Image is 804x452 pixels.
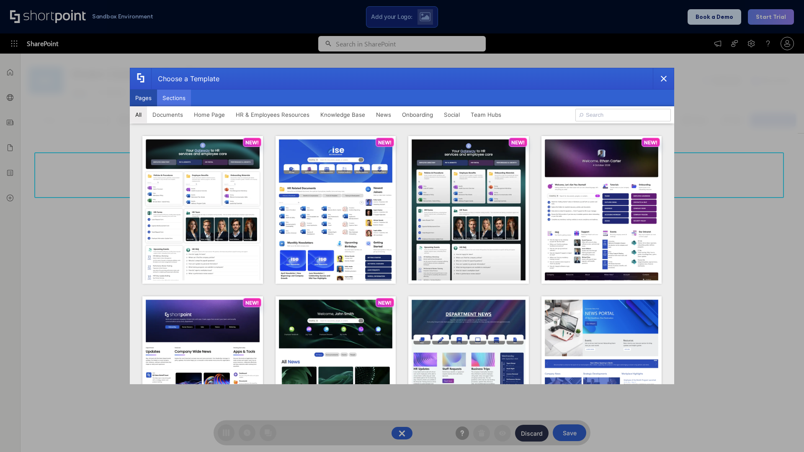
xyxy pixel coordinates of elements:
button: HR & Employees Resources [230,106,315,123]
p: NEW! [644,139,657,146]
button: All [130,106,147,123]
p: NEW! [245,139,259,146]
p: NEW! [378,300,392,306]
p: NEW! [378,139,392,146]
button: Pages [130,90,157,106]
button: News [371,106,397,123]
button: Home Page [188,106,230,123]
p: NEW! [511,139,525,146]
button: Team Hubs [465,106,507,123]
button: Documents [147,106,188,123]
input: Search [575,109,671,121]
div: Choose a Template [151,68,219,89]
button: Sections [157,90,191,106]
button: Knowledge Base [315,106,371,123]
button: Onboarding [397,106,438,123]
button: Social [438,106,465,123]
iframe: Chat Widget [762,412,804,452]
div: template selector [130,68,674,384]
p: NEW! [245,300,259,306]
